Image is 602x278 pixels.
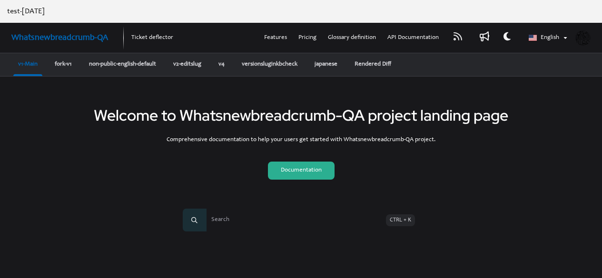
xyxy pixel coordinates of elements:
[477,30,492,46] a: Whats new
[173,61,201,67] span: v2-editslug
[500,30,515,46] button: Theme options
[298,35,316,41] span: Pricing
[11,34,108,42] span: Whatsnewbreadcrumb-QA
[183,209,386,231] span: Search
[131,35,173,41] span: Ticket deflector
[218,61,225,67] span: v4
[386,214,415,226] span: CTRL + K
[11,32,108,44] a: Project logo
[315,61,337,67] span: japanese
[355,61,391,67] span: Rendered Diff
[328,35,376,41] span: Glossary definition
[523,30,572,46] button: English
[575,30,591,46] img: shreegayathri.govindarajan@kovai.co
[55,61,72,67] span: fork-v1
[268,162,335,180] a: Documentation
[242,61,297,67] span: versionsluginkbcheck
[182,208,420,232] button: SearchCTRL + K
[264,35,287,41] span: Features
[11,128,591,152] div: Comprehensive documentation to help your users get started with Whatsnewbreadcrumb-QA project.
[11,103,591,128] h1: Welcome to Whatsnewbreadcrumb-QA project landing page
[7,6,595,17] p: test-[DATE]
[450,30,465,46] a: RSS feed
[89,61,156,67] span: non-public-english-default
[18,61,38,67] span: v1-Main
[387,35,439,41] span: API Documentation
